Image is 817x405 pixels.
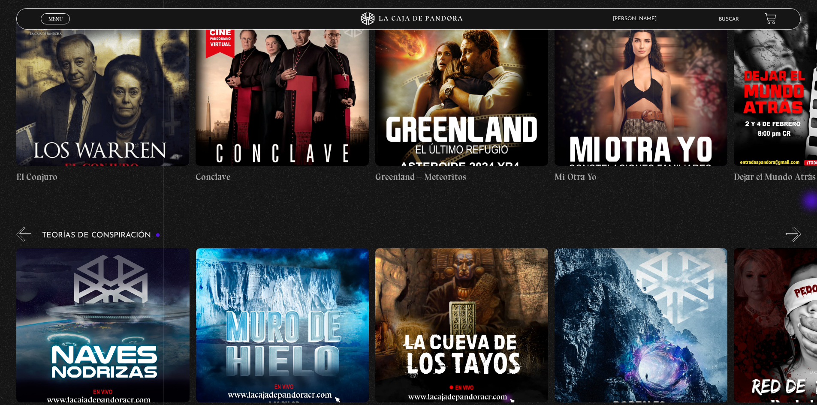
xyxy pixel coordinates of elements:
[48,16,63,21] span: Menu
[196,5,368,191] a: Conclave
[555,5,727,191] a: Mi Otra Yo
[16,170,189,184] h4: El Conjuro
[16,5,189,191] a: El Conjuro
[765,13,776,24] a: View your shopping cart
[609,16,665,21] span: [PERSON_NAME]
[16,227,31,242] button: Previous
[375,5,548,191] a: Greenland – Meteoritos
[786,227,801,242] button: Next
[375,170,548,184] h4: Greenland – Meteoritos
[45,24,66,30] span: Cerrar
[196,170,368,184] h4: Conclave
[42,231,160,240] h3: Teorías de Conspiración
[719,17,739,22] a: Buscar
[555,170,727,184] h4: Mi Otra Yo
